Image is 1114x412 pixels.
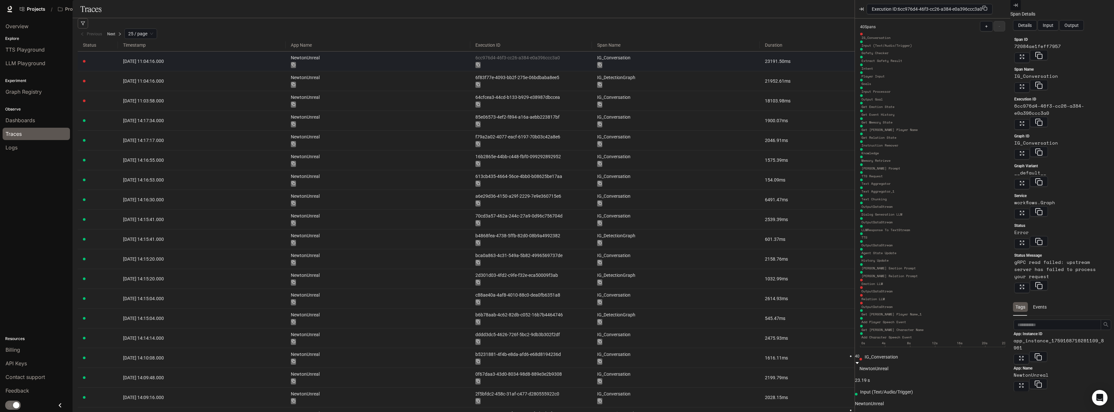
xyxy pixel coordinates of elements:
[475,252,587,259] a: bca0a863-4c31-549a-5b82-4996569737de
[765,275,855,282] a: 1032.99ms
[475,232,587,239] a: b4868fea-4738-5ffb-82d0-08b9a4992382
[291,311,465,318] a: NewtonUnreal
[860,48,1005,56] div: Safety Checker
[107,31,115,37] span: Next
[1064,22,1079,29] span: Output
[860,71,1005,79] div: Player Input
[597,291,755,299] a: IG_Conversation
[860,148,1005,156] div: Knowledge
[860,263,1005,271] div: Newton Emotion Prompt
[597,331,755,338] a: IG_Conversation
[475,54,587,61] a: 6cc976d4-46f3-cc26-a384-e0a396ccc3a0
[860,163,1005,171] div: Newton Prompt
[123,394,280,401] a: [DATE] 14:09:16.000
[17,3,48,16] a: Go to projects
[861,189,1005,194] span: Text Aggregator_1
[291,74,465,81] a: NewtonUnreal
[867,4,993,14] button: Execution ID:6cc976d4-46f3-cc26-a384-e0a396ccc3a0
[475,173,587,180] a: 613cb435-4664-56ce-4bb0-b08625be17aa
[765,157,855,164] article: 1575.39 ms
[597,94,755,101] a: IG_Conversation
[597,272,755,279] a: IG_DetectionGraph
[861,143,1005,148] span: Instruction Remover
[291,232,465,239] a: NewtonUnreal
[597,153,755,160] a: IG_Conversation
[860,87,1005,94] div: Input Processor
[861,74,1005,79] span: Player Input
[861,66,1005,71] span: Intent
[475,193,587,200] a: a6e29d36-4150-a29f-2229-7e9e360715e6
[291,42,312,48] span: App Name
[291,371,465,378] a: NewtonUnreal
[291,252,465,259] a: NewtonUnreal
[765,335,855,342] a: 2475.93ms
[291,390,465,397] a: NewtonUnreal
[860,255,1005,263] div: History Update
[765,354,855,361] article: 1616.11 ms
[860,202,1005,209] div: OutputDataStream
[860,248,1005,256] div: Agent State Update
[859,365,898,372] div: NewtonUnreal
[123,97,280,104] a: [DATE] 11:03:58.000
[861,174,1005,179] span: TTS Request
[1092,390,1108,406] div: Open Intercom Messenger
[1014,73,1105,80] article: IG_Conversation
[1014,199,1105,206] article: workflows.Graph
[123,98,164,103] span: [DATE] 11:03:58.000
[860,317,1005,325] div: Add Player Speech Event
[860,171,1005,179] div: TTS Request
[475,272,587,279] a: 2d301d03-4fd2-c9fe-f32e-eca50009f3ab
[123,237,164,242] span: [DATE] 14:15:41.000
[861,312,1005,317] span: Get [PERSON_NAME] Player Name_1
[861,274,1005,279] span: [PERSON_NAME] Relation Prompt
[860,225,1005,233] div: LLMResponse To TextStream
[860,388,913,395] div: Input (Text/Audio/Trigger)
[597,311,755,318] a: IG_DetectionGraph
[861,289,1005,294] span: OutputDataStream
[597,173,755,180] a: IG_Conversation
[123,295,280,302] a: [DATE] 14:15:04.000
[475,390,587,397] a: 2f5bfdc2-458c-31af-c477-d280555922c0
[860,140,1005,148] div: Instruction Remover
[860,94,1005,102] div: Output Goal
[861,212,1005,217] span: Dialog Generation LLM
[1014,37,1028,42] span: Span ID
[861,135,1005,140] span: Get Relation State
[861,158,1005,163] span: Memory Retrieve
[123,59,164,64] span: [DATE] 11:04:16.000
[1014,366,1032,371] span: App: Name
[982,341,987,345] text: 20s
[861,58,1005,64] span: Extract Safety Result
[78,30,105,38] button: leftPrevious
[123,375,164,380] span: [DATE] 14:09:48.000
[123,196,280,203] a: [DATE] 14:16:30.000
[860,125,1005,133] div: Get Newton Player Name
[859,353,898,372] div: IG_Conversation NewtonUnreal
[907,341,911,345] text: 8s
[1059,20,1084,30] button: Output
[861,181,1005,186] span: Text Aggregator
[597,212,755,219] a: IG_Conversation
[1014,97,1036,101] span: Execution ID
[860,279,1005,287] div: Emotion LLM
[765,117,855,124] article: 1900.07 ms
[861,258,1005,263] span: History Update
[861,251,1005,256] span: Agent State Update
[123,177,164,182] span: [DATE] 14:16:53.000
[861,228,1005,233] span: LLMResponse To TextStream
[765,196,855,203] a: 6491.47ms
[855,377,1010,384] div: 23.19 s
[27,6,45,12] span: Projects
[765,374,855,381] a: 2199.79ms
[1030,302,1049,312] div: Events
[475,212,587,219] a: 70cd3a57-462a-244c-27a9-0d96c756704d
[860,33,1005,41] div: IG_Conversation
[861,220,1005,225] span: OutputDataStream
[765,58,855,65] a: 23191.50ms
[123,58,280,65] a: [DATE] 11:04:16.000
[860,156,1005,163] div: Memory Retrieve
[83,42,96,48] span: Status
[861,304,1005,310] span: OutputDataStream
[860,179,1005,186] div: Text Aggregator
[861,120,1005,125] span: Get Memory State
